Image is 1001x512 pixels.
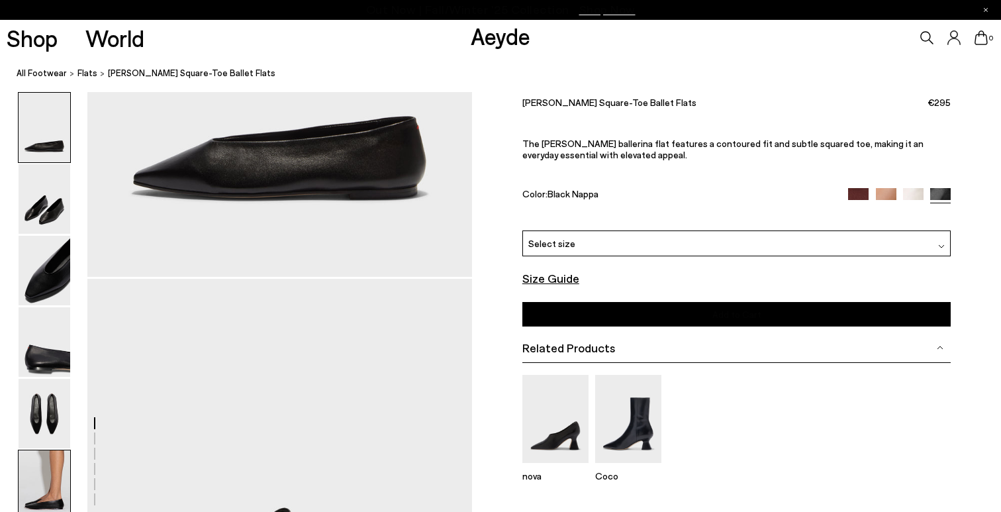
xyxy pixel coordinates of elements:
a: Shop [7,26,58,50]
img: Nova Regal Pumps [522,375,589,463]
font: €295 [928,97,951,108]
font: Coco [595,470,618,482]
a: Nova Regal Pumps nova [522,454,589,482]
a: 0 [975,30,988,45]
font: Add to Cart [712,309,761,320]
font: nova [522,470,542,482]
img: Betty Square-Toe Ballet Flats - Image 2 [19,164,70,234]
font: Black Nappa [548,187,598,199]
img: Betty Square-Toe Ballet Flats - Image 1 [19,93,70,162]
img: svg%3E [938,242,945,249]
font: Shop Now [579,2,636,17]
font: World [85,24,144,52]
span: Navigate to /collections/new-in [579,4,636,16]
font: All Footwear [17,68,67,78]
font: The [PERSON_NAME] ballerina flat features a contoured fit and subtle squared toe, making it an ev... [522,138,924,160]
font: Color: [522,187,548,199]
a: All Footwear [17,66,67,80]
a: flats [77,66,97,80]
font: Shop [7,24,58,52]
font: Out Now | Fall/Winter '25 Collection [366,2,569,17]
button: Size Guide [522,270,579,288]
nav: breadcrumb [17,56,1001,92]
a: Koko Regal Heel Boots Coco [595,454,661,482]
button: Add to Cart [522,302,951,327]
a: Aeyde [471,22,530,50]
img: Betty Square-Toe Ballet Flats - Image 5 [19,379,70,448]
font: Size Guide [522,271,579,285]
font: [PERSON_NAME] Square-Toe Ballet Flats [108,68,275,78]
a: World [85,26,144,50]
font: 0 [989,34,993,42]
font: Related Products [522,340,615,355]
font: [PERSON_NAME] Square-Toe Ballet Flats [522,97,696,108]
img: Betty Square-Toe Ballet Flats - Image 3 [19,236,70,305]
img: svg%3E [937,344,943,351]
font: Select size [528,238,575,249]
img: Koko Regal Heel Boots [595,375,661,463]
img: Betty Square-Toe Ballet Flats - Image 4 [19,307,70,377]
font: flats [77,68,97,78]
